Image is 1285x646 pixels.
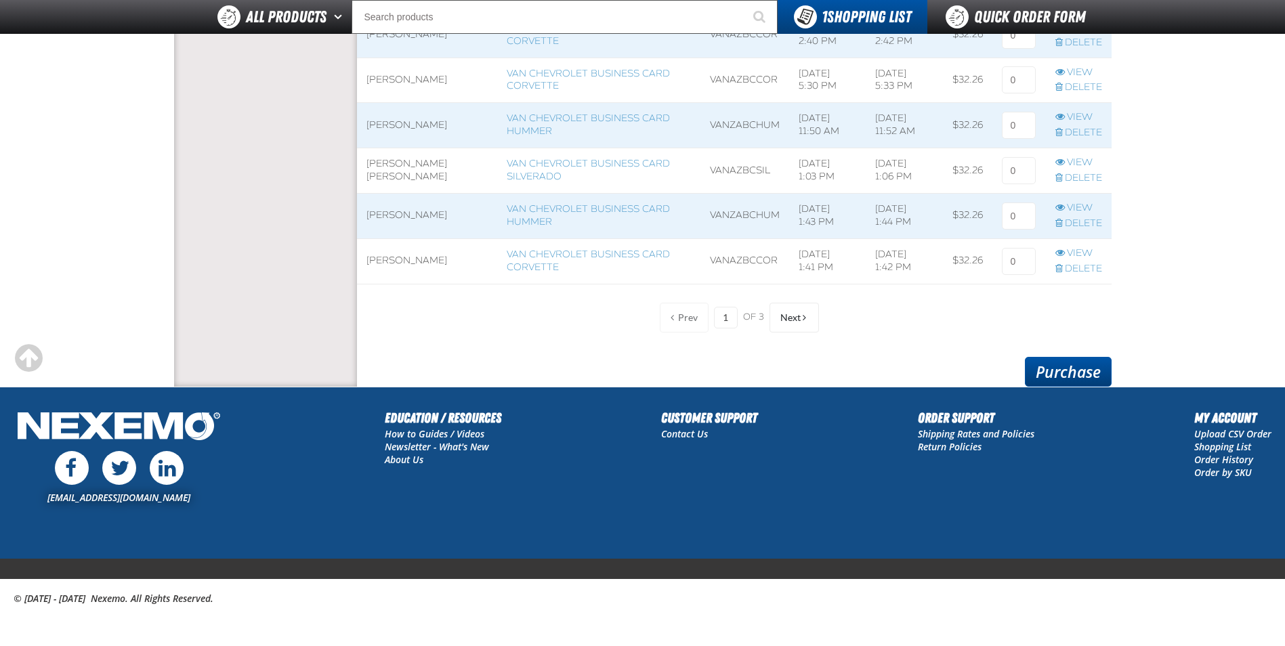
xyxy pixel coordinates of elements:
[789,103,866,148] td: [DATE] 11:50 AM
[866,193,943,238] td: [DATE] 1:44 PM
[700,12,789,58] td: VANAZBCCOR
[780,312,801,323] span: Next Page
[507,158,670,182] a: Van Chevrolet Business Card Silverado
[822,7,911,26] span: Shopping List
[1055,37,1102,49] a: Delete row action
[918,440,982,453] a: Return Policies
[661,408,757,428] h2: Customer Support
[507,68,670,92] a: Van Chevrolet Business Card Corvette
[1055,127,1102,139] a: Delete row action
[14,408,224,448] img: Nexemo Logo
[1194,453,1253,466] a: Order History
[1055,111,1102,124] a: View row action
[357,148,497,194] td: [PERSON_NAME] [PERSON_NAME]
[1055,263,1102,276] a: Delete row action
[1194,427,1271,440] a: Upload CSV Order
[357,58,497,103] td: [PERSON_NAME]
[700,148,789,194] td: VANAZBCSIL
[700,103,789,148] td: VANZABCHUM
[866,238,943,284] td: [DATE] 1:42 PM
[943,193,992,238] td: $32.26
[357,193,497,238] td: [PERSON_NAME]
[357,12,497,58] td: [PERSON_NAME]
[1194,466,1252,479] a: Order by SKU
[1194,408,1271,428] h2: My Account
[770,303,819,332] button: Next Page
[1002,248,1036,275] input: 0
[507,22,670,47] a: Van Chevrolet Business Card Corvette
[789,12,866,58] td: [DATE] 2:40 PM
[822,7,827,26] strong: 1
[943,148,992,194] td: $32.26
[1002,112,1036,139] input: 0
[866,103,943,148] td: [DATE] 11:52 AM
[385,427,484,440] a: How to Guides / Videos
[1055,202,1102,215] a: View row action
[385,440,489,453] a: Newsletter - What's New
[866,58,943,103] td: [DATE] 5:33 PM
[661,427,708,440] a: Contact Us
[943,238,992,284] td: $32.26
[1055,217,1102,230] a: Delete row action
[1055,66,1102,79] a: View row action
[1194,440,1251,453] a: Shopping List
[14,343,43,373] div: Scroll to the top
[1055,156,1102,169] a: View row action
[1002,202,1036,230] input: 0
[507,112,670,137] a: Van Chevrolet Business Card Hummer
[743,311,764,324] span: of 3
[47,491,190,504] a: [EMAIL_ADDRESS][DOMAIN_NAME]
[507,249,670,273] a: Van Chevrolet Business Card Corvette
[918,408,1034,428] h2: Order Support
[1055,247,1102,260] a: View row action
[1002,157,1036,184] input: 0
[385,453,423,466] a: About Us
[789,148,866,194] td: [DATE] 1:03 PM
[714,307,738,328] input: Current page number
[1002,22,1036,49] input: 0
[700,58,789,103] td: VANAZBCCOR
[866,12,943,58] td: [DATE] 2:42 PM
[246,5,326,29] span: All Products
[789,58,866,103] td: [DATE] 5:30 PM
[789,193,866,238] td: [DATE] 1:43 PM
[789,238,866,284] td: [DATE] 1:41 PM
[918,427,1034,440] a: Shipping Rates and Policies
[385,408,501,428] h2: Education / Resources
[507,203,670,228] a: Van Chevrolet Business Card Hummer
[943,12,992,58] td: $32.26
[1025,357,1112,387] a: Purchase
[700,238,789,284] td: VANAZBCCOR
[943,103,992,148] td: $32.26
[700,193,789,238] td: VANZABCHUM
[866,148,943,194] td: [DATE] 1:06 PM
[1002,66,1036,93] input: 0
[1055,81,1102,94] a: Delete row action
[357,103,497,148] td: [PERSON_NAME]
[357,238,497,284] td: [PERSON_NAME]
[943,58,992,103] td: $32.26
[1055,172,1102,185] a: Delete row action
